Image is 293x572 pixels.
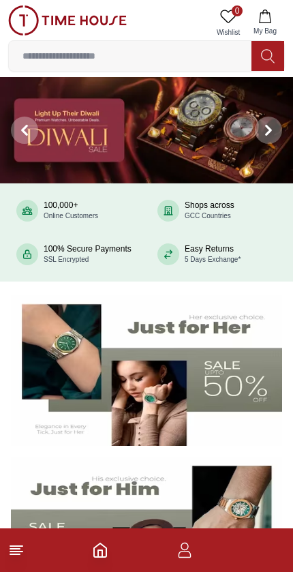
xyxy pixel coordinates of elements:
[44,200,98,221] div: 100,000+
[185,200,234,221] div: Shops across
[185,212,231,220] span: GCC Countries
[245,5,285,40] button: My Bag
[8,5,127,35] img: ...
[185,256,241,263] span: 5 Days Exchange*
[92,542,108,558] a: Home
[185,244,241,265] div: Easy Returns
[248,26,282,36] span: My Bag
[232,5,243,16] span: 0
[211,5,245,40] a: 0Wishlist
[44,212,98,220] span: Online Customers
[211,27,245,37] span: Wishlist
[44,256,89,263] span: SSL Encrypted
[11,295,282,446] img: Women's Watches Banner
[44,244,132,265] div: 100% Secure Payments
